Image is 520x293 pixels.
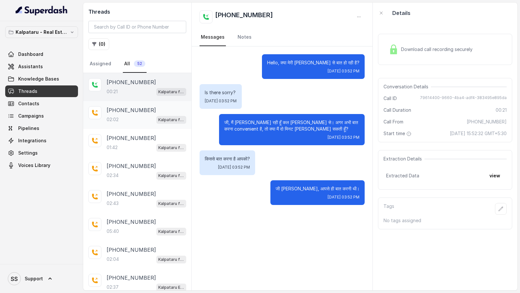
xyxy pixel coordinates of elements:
p: Kalpataru for Squareyards [158,228,184,235]
span: [DATE] 03:52 PM [205,98,237,104]
p: 02:02 [107,116,119,123]
button: Kalpataru - Real Estate [5,26,78,38]
a: Threads [5,85,78,97]
button: view [486,170,504,182]
span: 79614400-9660-4ba4-adf4-383495e895da [420,95,507,102]
p: [PHONE_NUMBER] [107,78,156,86]
p: 02:43 [107,200,119,207]
p: Kalpataru for Squareyards [158,89,184,95]
p: 01:42 [107,144,118,151]
p: Kalpataru - Real Estate [16,28,68,36]
p: Kalpataru for Squareyards [158,200,184,207]
span: Download call recording securely [401,46,475,53]
p: 00:21 [107,88,118,95]
p: 02:37 [107,284,119,290]
a: Voices Library [5,159,78,171]
span: [DATE] 03:52 PM [328,69,359,74]
img: light.svg [16,5,68,16]
span: [DATE] 15:52:32 GMT+5:30 [450,130,507,137]
p: Kalpataru English Assistant [158,284,184,291]
p: No tags assigned [383,217,507,224]
p: Hello, क्या मेरी [PERSON_NAME] से बात हो रही है? [267,59,359,66]
span: Call Duration [383,107,411,113]
p: [PHONE_NUMBER] [107,134,156,142]
span: Conversation Details [383,83,431,90]
span: [DATE] 03:52 PM [328,135,359,140]
p: Details [392,9,410,17]
a: Support [5,270,78,288]
a: Messages [200,29,226,46]
p: 02:34 [107,172,119,179]
span: Assistants [18,63,43,70]
p: 02:04 [107,256,119,262]
a: Settings [5,147,78,159]
span: Call ID [383,95,397,102]
span: Start time [383,130,413,137]
nav: Tabs [88,55,186,73]
span: [DATE] 03:52 PM [218,165,250,170]
span: Pipelines [18,125,39,132]
p: Kalpataru for Squareyards [158,117,184,123]
span: Dashboard [18,51,43,57]
a: Integrations [5,135,78,146]
p: [PHONE_NUMBER] [107,246,156,254]
input: Search by Call ID or Phone Number [88,21,186,33]
a: Assistants [5,61,78,72]
p: Kalpataru for Squareyards [158,145,184,151]
p: जी [PERSON_NAME], आपसे ही बात करनी थी। [276,185,359,192]
p: जी, मैं [PERSON_NAME] रही हूँ कल [PERSON_NAME] से। अगर अभी बात करना convenient है, तो क्या मैं दो... [224,119,359,132]
span: [DATE] 03:52 PM [328,195,359,200]
a: Assigned [88,55,112,73]
p: [PHONE_NUMBER] [107,106,156,114]
span: Extracted Data [386,172,419,179]
span: Extraction Details [383,156,424,162]
p: [PHONE_NUMBER] [107,218,156,226]
a: Notes [236,29,253,46]
a: Pipelines [5,122,78,134]
img: Lock Icon [389,45,398,54]
span: Knowledge Bases [18,76,59,82]
a: All52 [123,55,147,73]
span: Support [25,275,43,282]
span: Settings [18,150,38,156]
p: Kalpataru for Squareyards [158,256,184,263]
span: Integrations [18,137,46,144]
nav: Tabs [200,29,365,46]
span: Call From [383,119,403,125]
p: Kalpataru for Squareyards [158,172,184,179]
span: [PHONE_NUMBER] [467,119,507,125]
a: Contacts [5,98,78,109]
p: Is there sorry? [205,89,237,96]
h2: Threads [88,8,186,16]
span: Campaigns [18,113,44,119]
span: Voices Library [18,162,50,169]
button: (0) [88,38,109,50]
p: [PHONE_NUMBER] [107,190,156,198]
span: Contacts [18,100,39,107]
a: Campaigns [5,110,78,122]
h2: [PHONE_NUMBER] [215,10,273,23]
span: 00:21 [496,107,507,113]
span: Threads [18,88,37,95]
p: [PHONE_NUMBER] [107,274,156,282]
span: 52 [134,60,145,67]
p: 05:40 [107,228,119,235]
p: किससे बात करना है आपको? [205,156,250,162]
a: Knowledge Bases [5,73,78,85]
text: SS [11,275,18,282]
p: [PHONE_NUMBER] [107,162,156,170]
p: Tags [383,203,394,215]
a: Dashboard [5,48,78,60]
